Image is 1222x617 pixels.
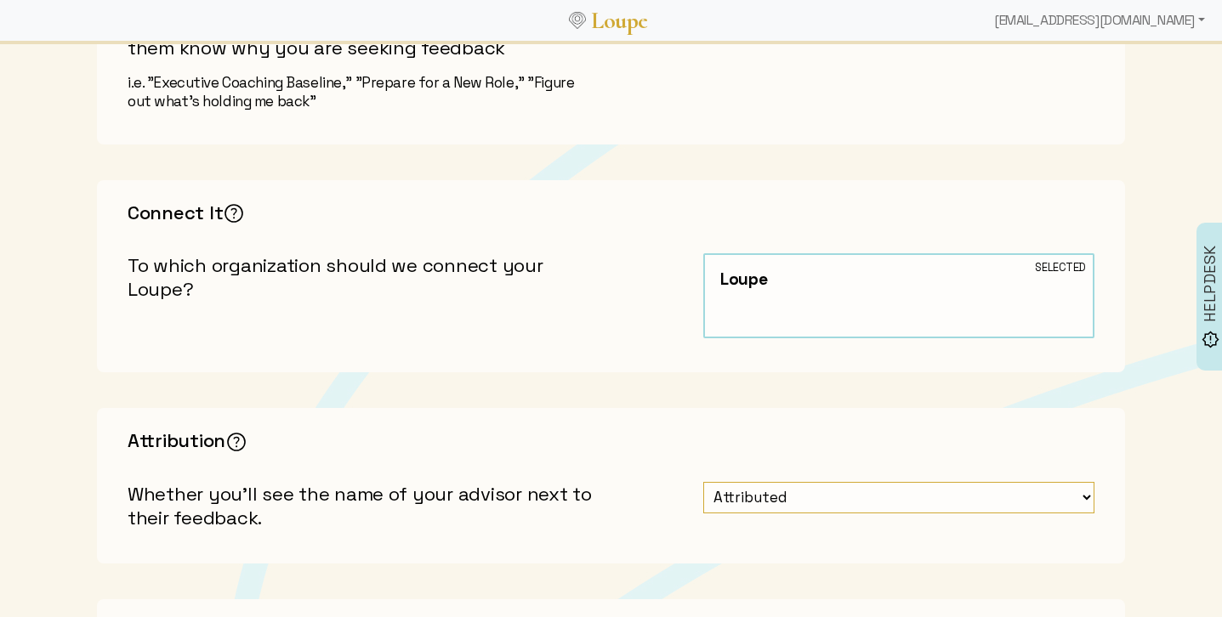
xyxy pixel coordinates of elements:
p: i.e. "Executive Coaching Baseline," "Prepare for a New Role," "Figure out what’s holding me back" [128,73,601,110]
helpicon: Attribution Choice [225,428,247,455]
p: Whether you'll see the name of your advisor next to their feedback. [128,482,601,529]
h3: Connect It [128,201,1094,227]
a: Loupe [586,5,654,37]
h3: Attribution [128,428,1094,455]
img: Help [223,202,245,224]
div: [EMAIL_ADDRESS][DOMAIN_NAME] [987,3,1212,37]
helpicon: Connecting It [223,201,245,227]
img: brightness_alert_FILL0_wght500_GRAD0_ops.svg [1202,331,1219,348]
span: Selected [1035,258,1086,277]
img: Loupe Logo [569,12,586,29]
img: Help [225,431,247,453]
span: Loupe [720,270,1077,289]
p: To which organization should we connect your Loupe? [128,253,601,301]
